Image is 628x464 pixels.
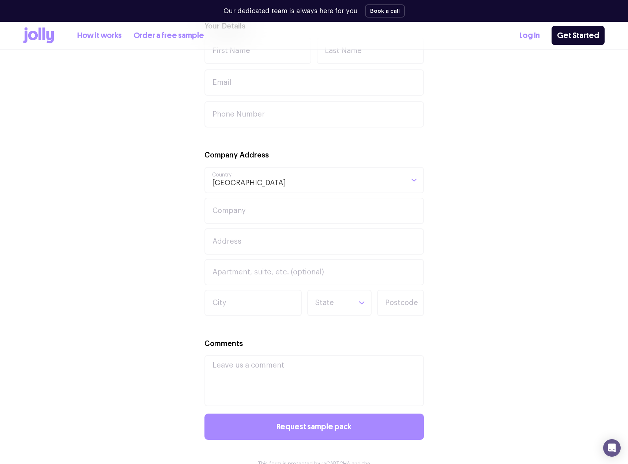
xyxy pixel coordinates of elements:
a: Log In [519,30,540,42]
button: Request sample pack [204,414,424,440]
label: Company Address [204,150,269,161]
input: Search for option [315,290,352,315]
label: Comments [204,339,243,349]
input: Search for option [286,168,404,193]
span: Request sample pack [277,423,351,431]
a: Order a free sample [134,30,204,42]
a: Get Started [552,26,605,45]
span: [GEOGRAPHIC_DATA] [212,168,286,193]
div: Search for option [204,167,424,193]
div: Open Intercom Messenger [603,439,621,457]
button: Book a call [365,4,405,18]
p: Our dedicated team is always here for you [223,6,358,16]
a: How it works [77,30,122,42]
div: Search for option [307,290,372,316]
